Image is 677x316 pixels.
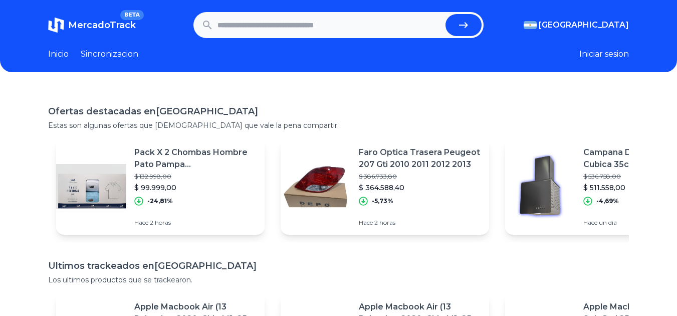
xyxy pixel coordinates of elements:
[56,138,265,235] a: Featured imagePack X 2 Chombas Hombre Pato Pampa [PERSON_NAME]$ 132.998,00$ 99.999,00-24,81%Hace ...
[134,183,257,193] p: $ 99.999,00
[359,219,481,227] p: Hace 2 horas
[524,21,537,29] img: Argentina
[134,146,257,171] p: Pack X 2 Chombas Hombre Pato Pampa [PERSON_NAME]
[281,138,489,235] a: Featured imageFaro Optica Trasera Peugeot 207 Gti 2010 2011 2012 2013$ 386.733,80$ 364.588,40-5,7...
[48,275,629,285] p: Los ultimos productos que se trackearon.
[48,17,64,33] img: MercadoTrack
[359,146,481,171] p: Faro Optica Trasera Peugeot 207 Gti 2010 2011 2012 2013
[48,120,629,130] p: Estas son algunas ofertas que [DEMOGRAPHIC_DATA] que vale la pena compartir.
[372,197,393,205] p: -5,73%
[505,151,575,222] img: Featured image
[579,48,629,60] button: Iniciar sesion
[134,219,257,227] p: Hace 2 horas
[48,17,136,33] a: MercadoTrackBETA
[134,173,257,181] p: $ 132.998,00
[120,10,144,20] span: BETA
[48,48,69,60] a: Inicio
[281,151,351,222] img: Featured image
[68,20,136,31] span: MercadoTrack
[359,173,481,181] p: $ 386.733,80
[81,48,138,60] a: Sincronizacion
[596,197,619,205] p: -4,69%
[48,259,629,273] h1: Ultimos trackeados en [GEOGRAPHIC_DATA]
[539,19,629,31] span: [GEOGRAPHIC_DATA]
[56,151,126,222] img: Featured image
[147,197,173,205] p: -24,81%
[524,19,629,31] button: [GEOGRAPHIC_DATA]
[359,183,481,193] p: $ 364.588,40
[48,104,629,118] h1: Ofertas destacadas en [GEOGRAPHIC_DATA]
